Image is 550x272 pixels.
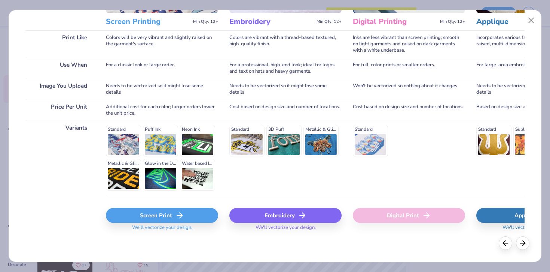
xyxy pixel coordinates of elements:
[106,30,218,58] div: Colors will be very vibrant and slightly raised on the garment's surface.
[25,58,95,79] div: Use When
[317,19,342,24] span: Min Qty: 12+
[25,79,95,100] div: Image You Upload
[353,30,465,58] div: Inks are less vibrant than screen printing; smooth on light garments and raised on dark garments ...
[129,224,195,235] span: We'll vectorize your design.
[253,224,319,235] span: We'll vectorize your design.
[229,79,342,100] div: Needs to be vectorized so it might lose some details
[229,17,314,27] h3: Embroidery
[353,208,465,223] div: Digital Print
[193,19,218,24] span: Min Qty: 12+
[106,17,190,27] h3: Screen Printing
[25,100,95,121] div: Price Per Unit
[229,100,342,121] div: Cost based on design size and number of locations.
[229,58,342,79] div: For a professional, high-end look; ideal for logos and text on hats and heavy garments.
[25,30,95,58] div: Print Like
[106,208,218,223] div: Screen Print
[353,17,437,27] h3: Digital Printing
[353,100,465,121] div: Cost based on design size and number of locations.
[106,58,218,79] div: For a classic look or large order.
[25,121,95,195] div: Variants
[353,58,465,79] div: For full-color prints or smaller orders.
[229,208,342,223] div: Embroidery
[353,79,465,100] div: Won't be vectorized so nothing about it changes
[106,100,218,121] div: Additional cost for each color; larger orders lower the unit price.
[106,79,218,100] div: Needs to be vectorized so it might lose some details
[229,30,342,58] div: Colors are vibrant with a thread-based textured, high-quality finish.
